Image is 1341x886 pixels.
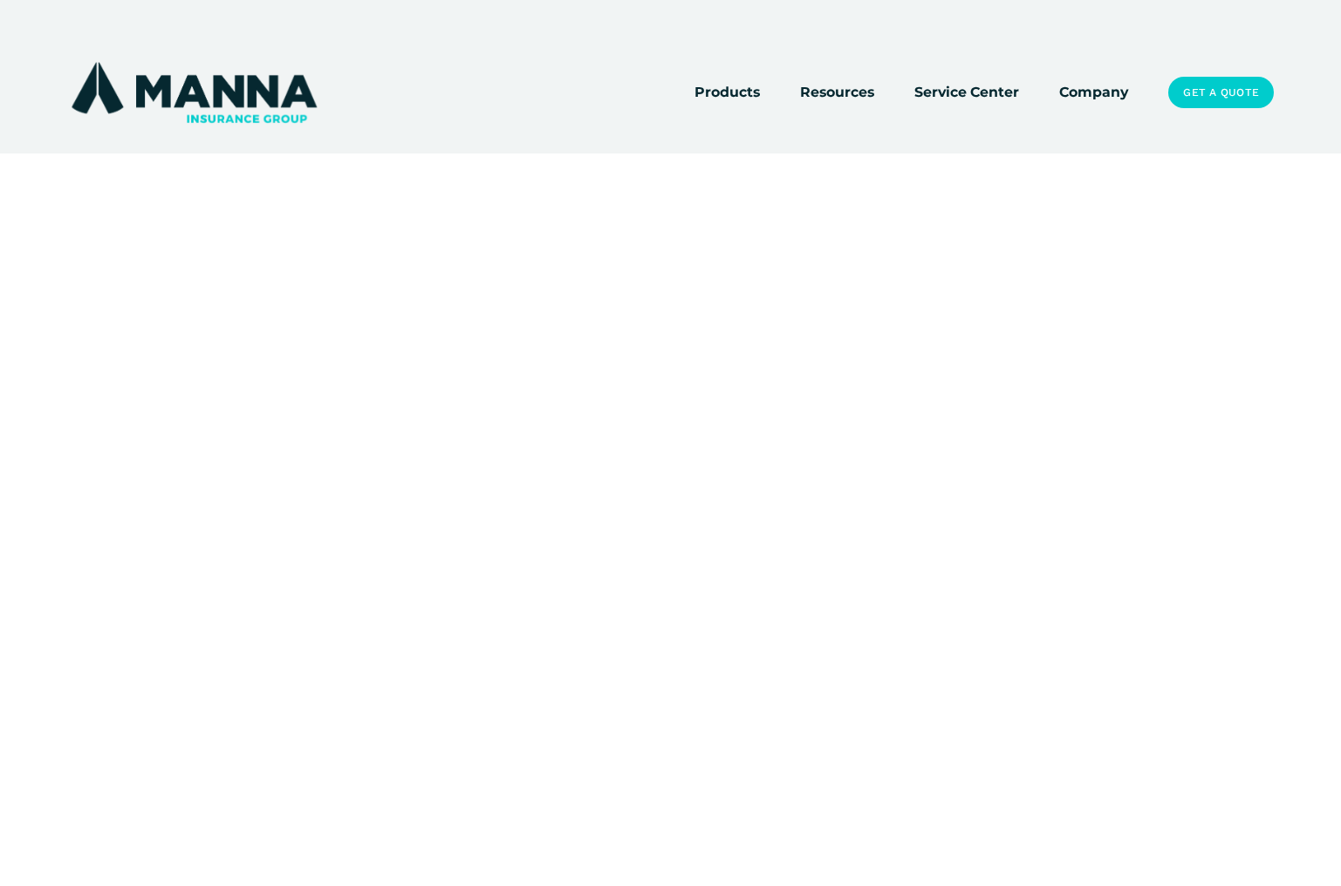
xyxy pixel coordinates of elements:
[1059,80,1128,106] a: Company
[800,80,874,106] a: folder dropdown
[694,80,760,106] a: folder dropdown
[800,81,874,103] span: Resources
[914,80,1019,106] a: Service Center
[1168,77,1274,108] a: Get a Quote
[694,81,760,103] span: Products
[67,58,321,126] img: Manna Insurance Group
